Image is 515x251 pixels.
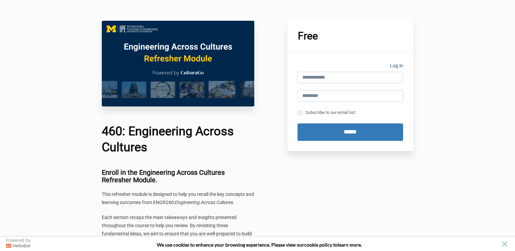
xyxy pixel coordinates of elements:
h3: Enroll in the Engineering Across Cultures Refresher Module. [102,169,254,184]
img: c0f10fc-c575-6ff0-c716-7a6e5a06d1b5_EAC_460_Main_Image.png [102,21,254,106]
strong: to [333,242,338,248]
h1: 460: Engineering Across Cultures [102,123,254,155]
span: the course to help you review. By revisiting these fundamental ideas, we aim to ensure that you a... [102,223,252,245]
span: . [233,200,235,205]
h1: Free [297,31,403,41]
button: close [500,240,509,248]
span: This refresher module is designed to help you recall the key concepts and learning outcomes from ... [102,191,254,205]
span: We use cookies to enhance your browsing experience. Please view our [157,242,304,248]
input: Subscribe to our email list. [297,110,302,115]
span: Each section recaps the main takeaways and insights presented throughout [102,215,237,228]
span: Engineering Across Cultures [175,200,233,205]
span: learn more. [338,242,362,248]
label: Subscribe to our email list. [297,109,356,116]
a: Log in [390,62,403,72]
a: cookie policy [304,242,332,248]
